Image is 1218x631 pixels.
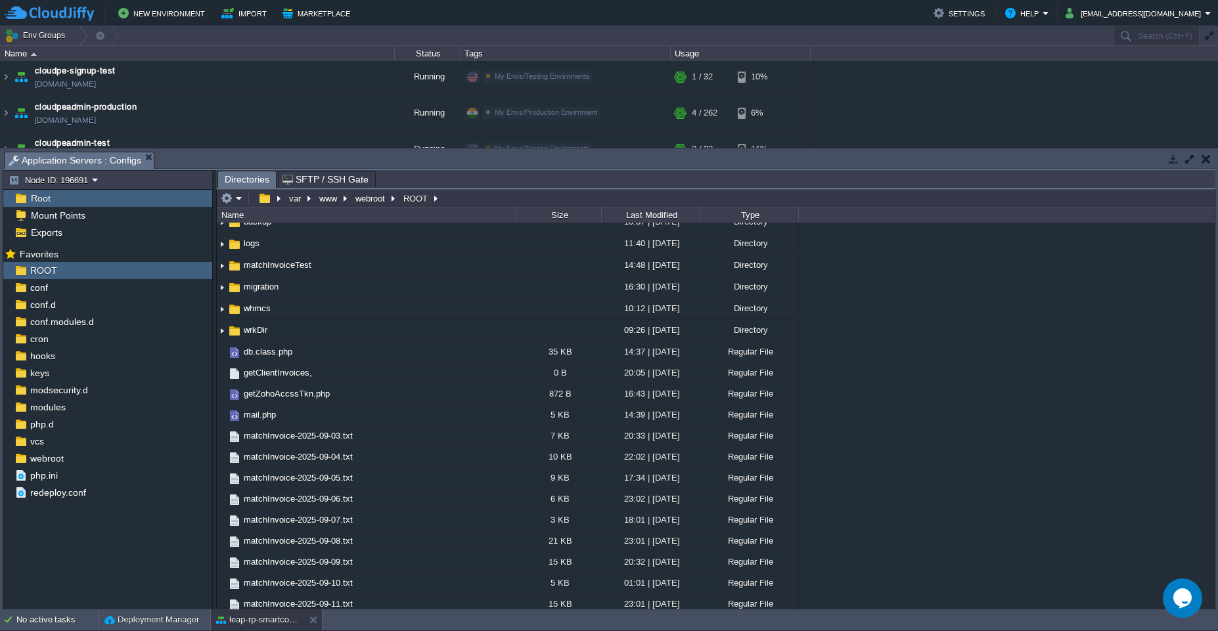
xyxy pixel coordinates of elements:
[1,46,394,61] div: Name
[28,469,60,481] span: php.ini
[9,174,92,186] button: Node ID: 196691
[217,234,227,254] img: AMDAwAAAACH5BAEAAAAALAAAAAABAAEAAAICRAEAOw==
[282,171,369,187] span: SFTP / SSH Gate
[217,189,1215,207] input: Click to enter the path
[495,72,590,80] span: My Envs/Testing Envirnments
[242,493,355,504] a: matchInvoice-2025-09-06.txt
[12,59,30,95] img: AMDAwAAAACH5BAEAAAAALAAAAAABAAEAAAICRAEAOw==
[395,46,460,61] div: Status
[227,534,242,549] img: AMDAwAAAACH5BAEAAAAALAAAAAABAAEAAAICRAEAOw==
[395,95,461,131] div: Running
[1,131,11,167] img: AMDAwAAAACH5BAEAAAAALAAAAAABAAEAAAICRAEAOw==
[242,577,355,588] a: matchInvoice-2025-09-10.txt
[242,303,273,314] span: whmcs
[516,425,601,446] div: 7 KB
[28,299,58,311] a: conf.d
[601,320,700,340] div: 09:26 | [DATE]
[104,613,199,626] button: Deployment Manager
[28,192,53,204] a: Root
[601,510,700,530] div: 18:01 | [DATE]
[1,95,11,131] img: AMDAwAAAACH5BAEAAAAALAAAAAABAAEAAAICRAEAOw==
[242,281,281,292] span: migration
[227,429,242,444] img: AMDAwAAAACH5BAEAAAAALAAAAAABAAEAAAICRAEAOw==
[9,152,141,169] span: Application Servers : Configs
[517,207,601,223] div: Size
[242,324,269,336] span: wrkDir
[227,577,242,591] img: AMDAwAAAACH5BAEAAAAALAAAAAABAAEAAAICRAEAOw==
[700,531,798,551] div: Regular File
[700,341,798,362] div: Regular File
[242,514,355,525] a: matchInvoice-2025-09-07.txt
[28,384,90,396] a: modsecurity.d
[601,425,700,446] div: 20:33 | [DATE]
[516,489,601,509] div: 6 KB
[495,144,590,152] span: My Envs/Testing Envirnments
[242,451,355,462] a: matchInvoice-2025-09-04.txt
[692,131,713,167] div: 2 / 32
[242,535,355,546] a: matchInvoice-2025-09-08.txt
[227,302,242,316] img: AMDAwAAAACH5BAEAAAAALAAAAAABAAEAAAICRAEAOw==
[601,341,700,362] div: 14:37 | [DATE]
[242,598,355,609] span: matchInvoice-2025-09-11.txt
[28,316,96,328] a: conf.modules.d
[28,265,59,276] a: ROOT
[28,333,51,345] a: cron
[17,248,60,260] span: Favorites
[35,137,110,150] span: cloudpeadmin-test
[217,594,227,614] img: AMDAwAAAACH5BAEAAAAALAAAAAABAAEAAAICRAEAOw==
[700,425,798,446] div: Regular File
[282,5,354,21] button: Marketplace
[242,430,355,441] a: matchInvoice-2025-09-03.txt
[1005,5,1043,21] button: Help
[700,573,798,593] div: Regular File
[227,598,242,612] img: AMDAwAAAACH5BAEAAAAALAAAAAABAAEAAAICRAEAOw==
[601,383,700,404] div: 16:43 | [DATE]
[221,5,271,21] button: Import
[31,53,37,56] img: AMDAwAAAACH5BAEAAAAALAAAAAABAAEAAAICRAEAOw==
[217,468,227,488] img: AMDAwAAAACH5BAEAAAAALAAAAAABAAEAAAICRAEAOw==
[242,472,355,483] span: matchInvoice-2025-09-05.txt
[217,510,227,530] img: AMDAwAAAACH5BAEAAAAALAAAAAABAAEAAAICRAEAOw==
[227,237,242,251] img: AMDAwAAAACH5BAEAAAAALAAAAAABAAEAAAICRAEAOw==
[601,233,700,253] div: 11:40 | [DATE]
[700,594,798,614] div: Regular File
[242,346,294,357] span: db.class.php
[217,383,227,404] img: AMDAwAAAACH5BAEAAAAALAAAAAABAAEAAAICRAEAOw==
[35,100,137,114] span: cloudpeadmin-production
[28,227,64,238] span: Exports
[692,95,717,131] div: 4 / 262
[217,404,227,425] img: AMDAwAAAACH5BAEAAAAALAAAAAABAAEAAAICRAEAOw==
[35,64,116,77] span: cloudpe-signup-test
[227,324,242,338] img: AMDAwAAAACH5BAEAAAAALAAAAAABAAEAAAICRAEAOw==
[227,492,242,507] img: AMDAwAAAACH5BAEAAAAALAAAAAABAAEAAAICRAEAOw==
[5,5,94,22] img: CloudJiffy
[227,387,242,402] img: AMDAwAAAACH5BAEAAAAALAAAAAABAAEAAAICRAEAOw==
[28,435,46,447] a: vcs
[700,446,798,467] div: Regular File
[217,299,227,319] img: AMDAwAAAACH5BAEAAAAALAAAAAABAAEAAAICRAEAOw==
[28,401,68,413] a: modules
[671,46,810,61] div: Usage
[1066,5,1205,21] button: [EMAIL_ADDRESS][DOMAIN_NAME]
[28,282,50,294] a: conf
[1163,578,1205,618] iframe: chat widget
[242,409,278,420] a: mail.php
[242,388,332,399] a: getZohoAccssTkn.php
[401,192,431,204] button: ROOT
[28,452,66,464] span: webroot
[28,418,56,430] a: php.d
[242,259,313,271] span: matchInvoiceTest
[17,249,60,259] a: Favorites
[738,59,780,95] div: 10%
[602,207,700,223] div: Last Modified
